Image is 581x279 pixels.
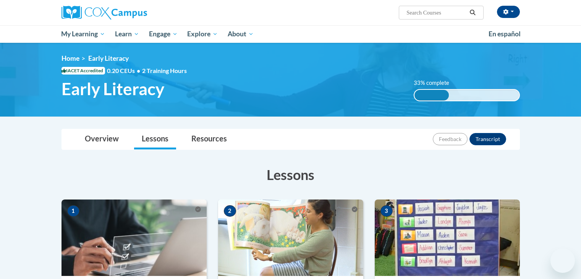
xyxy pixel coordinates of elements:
[414,79,458,87] label: 33% complete
[224,205,236,217] span: 2
[142,67,187,74] span: 2 Training Hours
[497,6,520,18] button: Account Settings
[134,129,176,149] a: Lessons
[61,29,105,39] span: My Learning
[375,200,520,276] img: Course Image
[380,205,393,217] span: 3
[67,205,79,217] span: 1
[61,67,105,75] span: IACET Accredited
[414,90,449,101] div: 33% complete
[61,79,164,99] span: Early Literacy
[223,25,259,43] a: About
[110,25,144,43] a: Learn
[50,25,531,43] div: Main menu
[184,129,235,149] a: Resources
[469,133,506,145] button: Transcript
[489,30,521,38] span: En español
[61,200,207,276] img: Course Image
[107,67,142,75] span: 0.20 CEUs
[77,129,126,149] a: Overview
[115,29,139,39] span: Learn
[144,25,183,43] a: Engage
[61,165,520,184] h3: Lessons
[469,10,476,16] i: 
[433,133,468,145] button: Feedback
[218,200,363,276] img: Course Image
[228,29,254,39] span: About
[88,54,129,62] span: Early Literacy
[137,67,140,74] span: •
[149,29,178,39] span: Engage
[61,6,147,19] img: Cox Campus
[484,26,526,42] a: En español
[182,25,223,43] a: Explore
[61,6,207,19] a: Cox Campus
[550,248,575,273] iframe: Button to launch messaging window
[467,8,478,17] button: Search
[187,29,218,39] span: Explore
[61,54,79,62] a: Home
[57,25,110,43] a: My Learning
[406,8,467,17] input: Search Courses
